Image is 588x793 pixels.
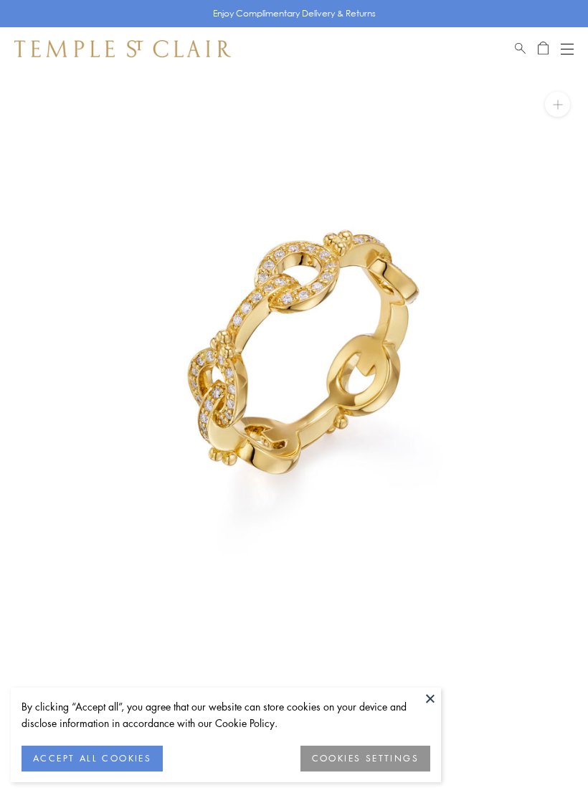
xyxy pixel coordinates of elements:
p: Enjoy Complimentary Delivery & Returns [213,6,376,21]
button: ACCEPT ALL COOKIES [22,746,163,771]
button: Open navigation [561,40,574,57]
div: By clicking “Accept all”, you agree that our website can store cookies on your device and disclos... [22,698,430,731]
iframe: Gorgias live chat messenger [516,726,574,779]
img: 18K Diamond Orsina Ring [22,70,588,637]
button: COOKIES SETTINGS [300,746,430,771]
img: Temple St. Clair [14,40,231,57]
a: Search [515,40,526,57]
a: Open Shopping Bag [538,40,549,57]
